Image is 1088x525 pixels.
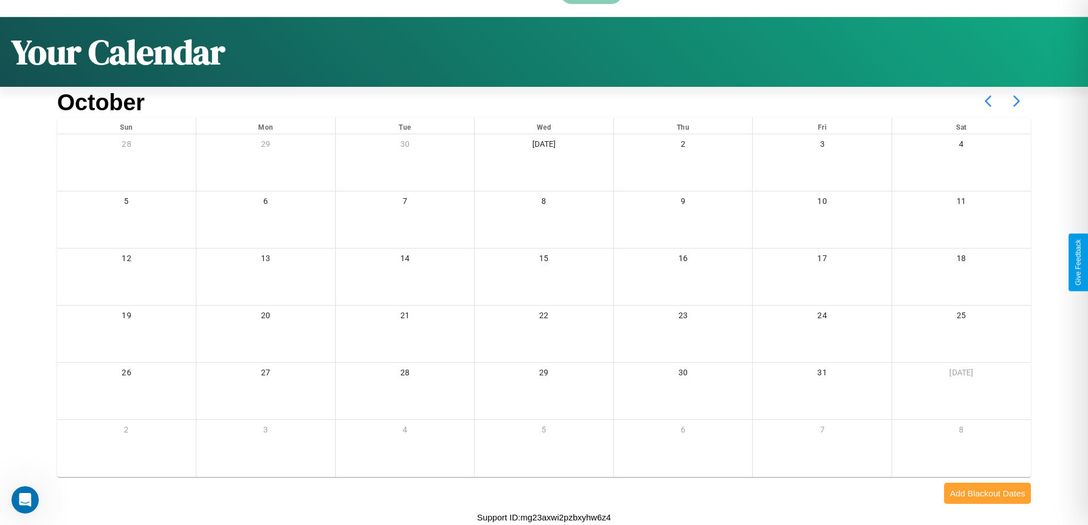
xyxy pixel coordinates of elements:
div: 14 [336,249,475,272]
div: 23 [614,306,753,329]
div: 17 [753,249,892,272]
div: 30 [614,363,753,386]
button: Add Blackout Dates [944,483,1031,504]
div: Give Feedback [1074,239,1082,286]
h1: Your Calendar [11,29,225,75]
div: 28 [57,134,196,158]
div: 3 [196,420,335,443]
div: 13 [196,249,335,272]
div: 7 [753,420,892,443]
div: Sun [57,118,196,134]
div: [DATE] [892,363,1031,386]
div: 24 [753,306,892,329]
div: 5 [57,191,196,215]
div: Mon [196,118,335,134]
div: 2 [614,134,753,158]
div: [DATE] [475,134,613,158]
div: Tue [336,118,475,134]
div: 4 [892,134,1031,158]
div: Sat [892,118,1031,134]
div: 8 [892,420,1031,443]
div: 30 [336,134,475,158]
div: 6 [614,420,753,443]
div: 16 [614,249,753,272]
div: 19 [57,306,196,329]
div: Thu [614,118,753,134]
div: 29 [196,134,335,158]
div: 25 [892,306,1031,329]
div: 8 [475,191,613,215]
div: 12 [57,249,196,272]
div: 4 [336,420,475,443]
div: Fri [753,118,892,134]
div: 10 [753,191,892,215]
div: 7 [336,191,475,215]
div: 20 [196,306,335,329]
div: 9 [614,191,753,215]
div: 5 [475,420,613,443]
div: 22 [475,306,613,329]
h2: October [57,90,144,115]
div: 31 [753,363,892,386]
div: 2 [57,420,196,443]
div: 27 [196,363,335,386]
div: Wed [475,118,613,134]
div: 3 [753,134,892,158]
div: 21 [336,306,475,329]
div: 29 [475,363,613,386]
div: 15 [475,249,613,272]
iframe: Intercom live chat [11,486,39,514]
div: 26 [57,363,196,386]
div: 6 [196,191,335,215]
p: Support ID: mg23axwi2pzbxyhw6z4 [477,510,611,525]
div: 18 [892,249,1031,272]
div: 11 [892,191,1031,215]
div: 28 [336,363,475,386]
